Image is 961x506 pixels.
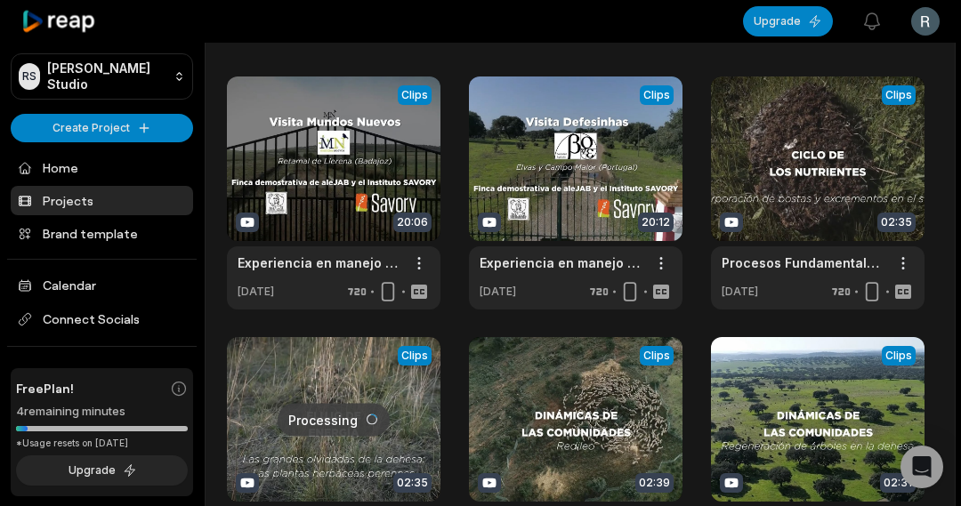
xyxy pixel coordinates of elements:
button: Upgrade [16,455,188,486]
div: *Usage resets on [DATE] [16,437,188,450]
a: Home [11,153,193,182]
a: Brand template [11,219,193,248]
div: RS [19,63,40,90]
p: [PERSON_NAME] Studio [47,60,166,92]
a: Projects [11,186,193,215]
button: Create Project [11,114,193,142]
button: Upgrade [743,6,833,36]
div: Open Intercom Messenger [900,446,943,488]
a: Procesos Fundamentales en la Dehesa : Ciclo de Nutrientes, por [PERSON_NAME] [722,253,885,272]
a: Experiencia en manejo holístico en la Finca Mundos Nuevos ([GEOGRAPHIC_DATA]) [238,253,401,272]
span: Free Plan! [16,379,74,398]
span: Connect Socials [11,303,193,335]
div: 4 remaining minutes [16,403,188,421]
a: Calendar [11,270,193,300]
a: Experiencia en manejo holístico en la Finca Defesinhas ([GEOGRAPHIC_DATA]-[GEOGRAPHIC_DATA]) [480,253,643,272]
